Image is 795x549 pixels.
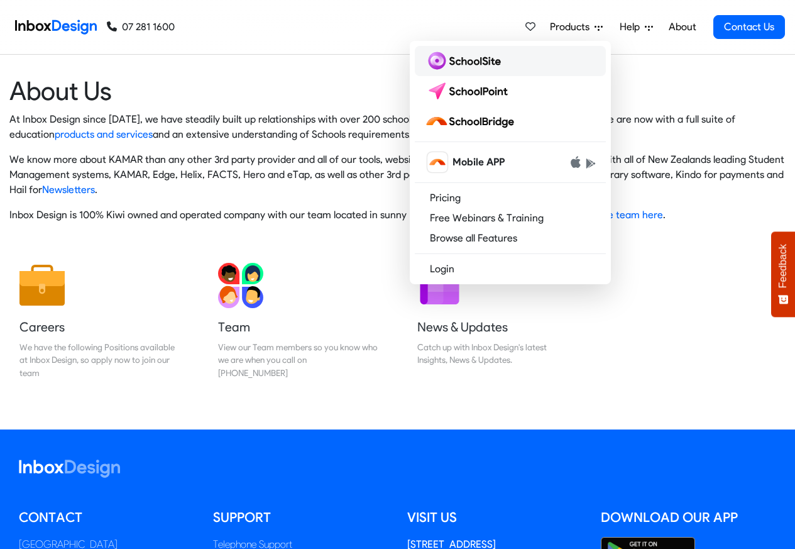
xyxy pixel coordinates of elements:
[415,228,606,248] a: Browse all Features
[417,341,577,367] div: Catch up with Inbox Design's latest Insights, News & Updates.
[407,253,587,389] a: News & Updates Catch up with Inbox Design's latest Insights, News & Updates.
[208,253,388,389] a: Team View our Team members so you know who we are when you call on [PHONE_NUMBER]
[615,14,658,40] a: Help
[218,263,263,308] img: 2022_01_13_icon_team.svg
[19,460,120,478] img: logo_inboxdesign_white.svg
[55,128,153,140] a: products and services
[417,263,463,308] img: 2022_01_12_icon_newsletter.svg
[425,81,513,101] img: schoolpoint logo
[713,15,785,39] a: Contact Us
[665,14,699,40] a: About
[777,244,789,288] span: Feedback
[550,19,595,35] span: Products
[415,147,606,177] a: schoolbridge icon Mobile APP
[427,152,447,172] img: schoolbridge icon
[42,184,95,196] a: Newsletters
[407,508,583,527] h5: Visit us
[9,152,786,197] p: We know more about KAMAR than any other 3rd party provider and all of our tools, websites and Sch...
[19,341,179,379] div: We have the following Positions available at Inbox Design, so apply now to join our team
[572,209,663,221] a: meet the team here
[410,41,611,284] div: Products
[415,259,606,279] a: Login
[218,341,378,379] div: View our Team members so you know who we are when you call on [PHONE_NUMBER]
[620,19,645,35] span: Help
[19,263,65,308] img: 2022_01_13_icon_job.svg
[545,14,608,40] a: Products
[771,231,795,317] button: Feedback - Show survey
[107,19,175,35] a: 07 281 1600
[9,253,189,389] a: Careers We have the following Positions available at Inbox Design, so apply now to join our team
[425,111,519,131] img: schoolbridge logo
[9,75,786,107] heading: About Us
[415,208,606,228] a: Free Webinars & Training
[218,318,378,336] h5: Team
[19,318,179,336] h5: Careers
[601,508,776,527] h5: Download our App
[415,188,606,208] a: Pricing
[425,51,506,71] img: schoolsite logo
[213,508,388,527] h5: Support
[417,318,577,336] h5: News & Updates
[9,112,786,142] p: At Inbox Design since [DATE], we have steadily built up relationships with over 200 schools aroun...
[452,155,505,170] span: Mobile APP
[9,208,786,223] p: Inbox Design is 100% Kiwi owned and operated company with our team located in sunny [GEOGRAPHIC_D...
[19,508,194,527] h5: Contact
